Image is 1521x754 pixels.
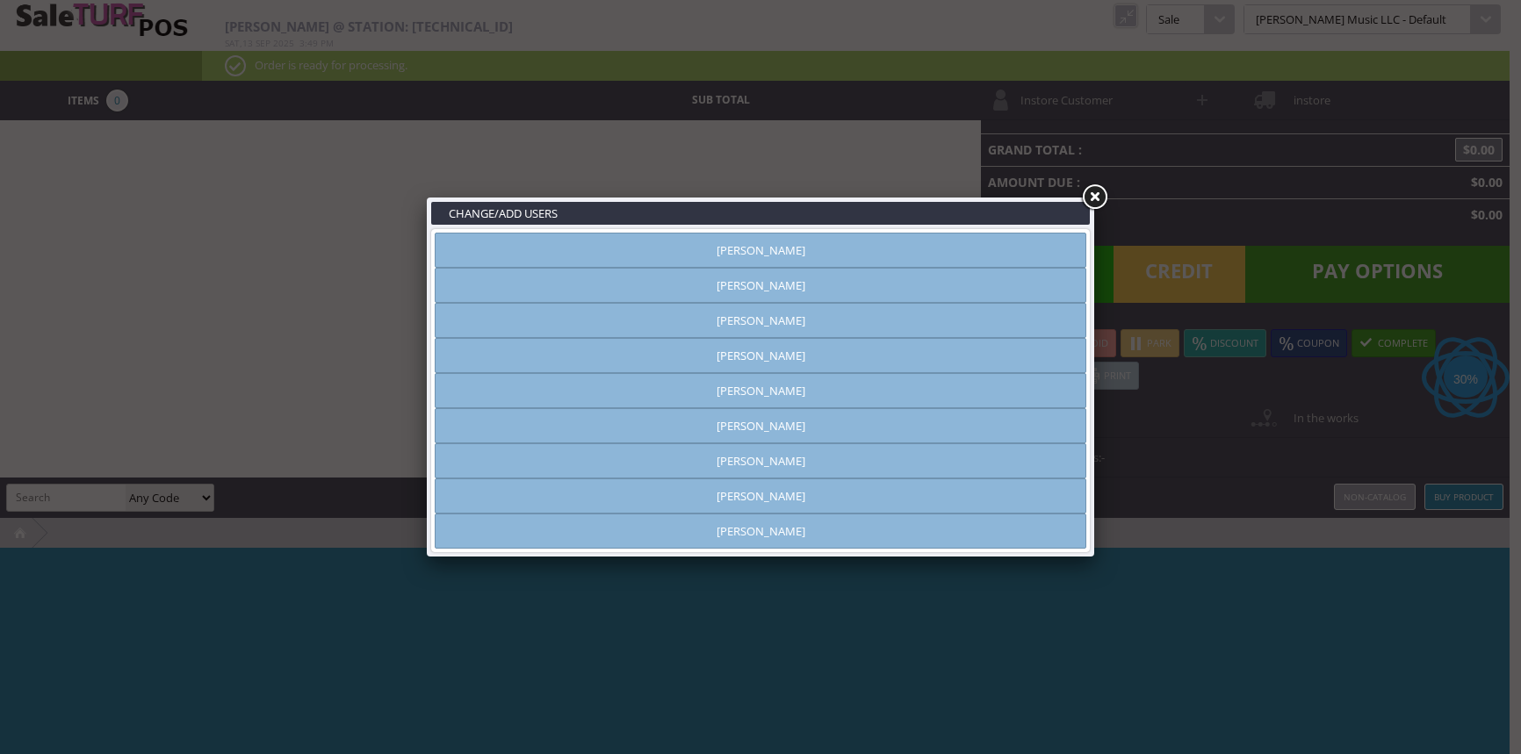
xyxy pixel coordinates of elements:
[435,373,1086,408] a: [PERSON_NAME]
[1078,182,1110,213] a: Close
[431,202,1090,225] h3: CHANGE/ADD USERS
[435,338,1086,373] a: [PERSON_NAME]
[435,233,1086,268] a: [PERSON_NAME]
[435,513,1086,549] a: [PERSON_NAME]
[435,443,1086,478] a: [PERSON_NAME]
[435,408,1086,443] a: [PERSON_NAME]
[435,303,1086,338] a: [PERSON_NAME]
[435,478,1086,513] a: [PERSON_NAME]
[435,268,1086,303] a: [PERSON_NAME]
